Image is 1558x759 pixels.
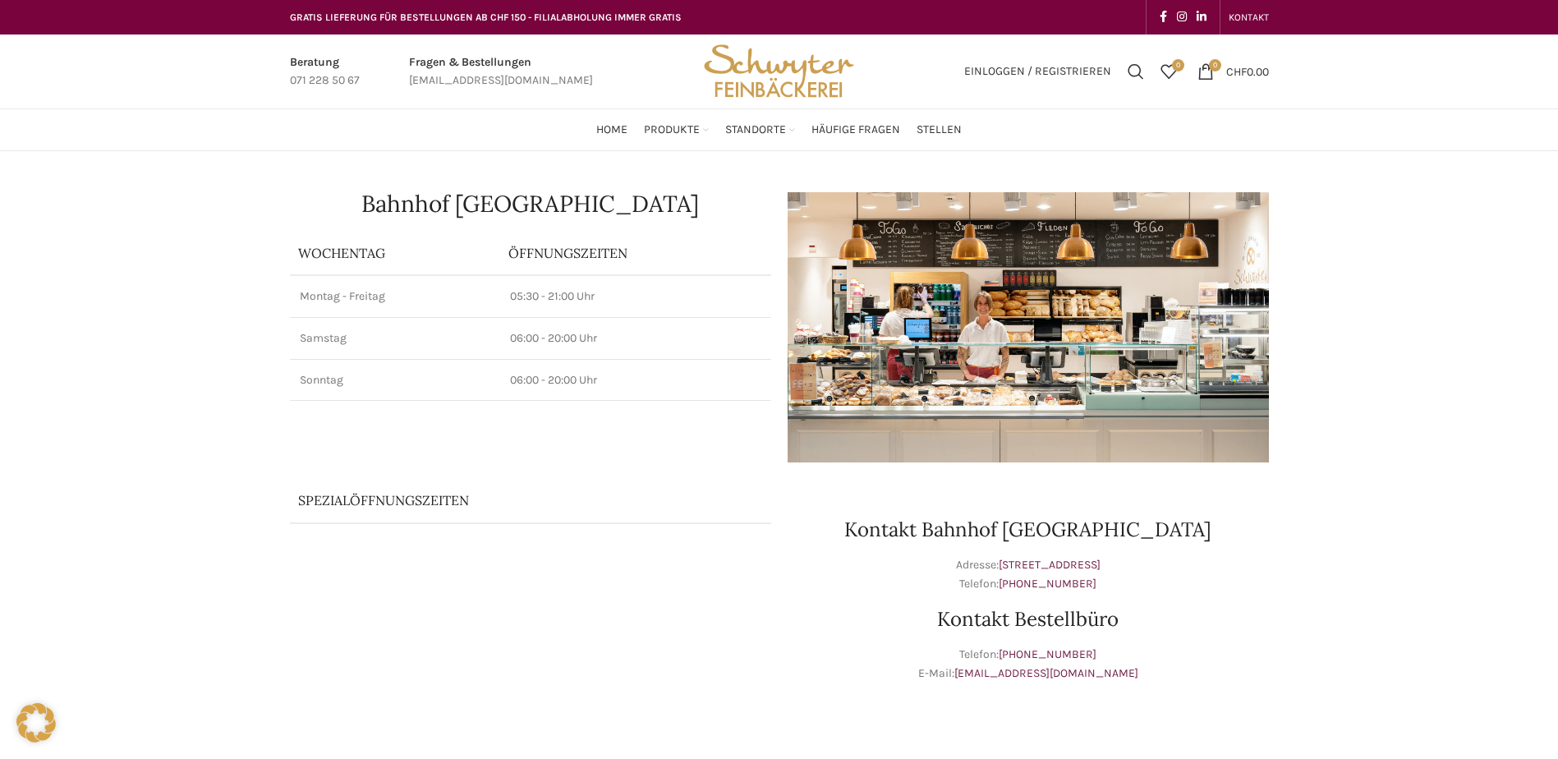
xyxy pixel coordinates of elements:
span: CHF [1226,64,1247,78]
p: Montag - Freitag [300,288,490,305]
span: KONTAKT [1229,11,1269,23]
p: ÖFFNUNGSZEITEN [508,244,763,262]
span: 0 [1172,59,1184,71]
span: Einloggen / Registrieren [964,66,1111,77]
img: Bäckerei Schwyter [698,34,859,108]
a: Facebook social link [1155,6,1172,29]
a: Standorte [725,113,795,146]
a: Häufige Fragen [811,113,900,146]
a: Home [596,113,627,146]
span: Produkte [644,122,700,138]
p: 06:00 - 20:00 Uhr [510,330,761,347]
a: Einloggen / Registrieren [956,55,1119,88]
span: GRATIS LIEFERUNG FÜR BESTELLUNGEN AB CHF 150 - FILIALABHOLUNG IMMER GRATIS [290,11,682,23]
p: Samstag [300,330,490,347]
a: Produkte [644,113,709,146]
a: Site logo [698,63,859,77]
p: Adresse: Telefon: [788,556,1269,593]
p: Telefon: E-Mail: [788,646,1269,683]
a: Linkedin social link [1192,6,1211,29]
span: 0 [1209,59,1221,71]
h2: Kontakt Bahnhof [GEOGRAPHIC_DATA] [788,520,1269,540]
p: Sonntag [300,372,490,389]
a: [PHONE_NUMBER] [999,647,1096,661]
h1: Bahnhof [GEOGRAPHIC_DATA] [290,192,771,215]
span: Häufige Fragen [811,122,900,138]
span: Standorte [725,122,786,138]
span: Stellen [917,122,962,138]
span: Home [596,122,627,138]
a: Stellen [917,113,962,146]
a: 0 CHF0.00 [1189,55,1277,88]
p: 05:30 - 21:00 Uhr [510,288,761,305]
a: KONTAKT [1229,1,1269,34]
bdi: 0.00 [1226,64,1269,78]
a: Infobox link [409,53,593,90]
p: Spezialöffnungszeiten [298,491,717,509]
div: Main navigation [282,113,1277,146]
h2: Kontakt Bestellbüro [788,609,1269,629]
a: Suchen [1119,55,1152,88]
p: Wochentag [298,244,492,262]
a: Instagram social link [1172,6,1192,29]
p: 06:00 - 20:00 Uhr [510,372,761,389]
div: Meine Wunschliste [1152,55,1185,88]
div: Secondary navigation [1220,1,1277,34]
a: [PHONE_NUMBER] [999,577,1096,591]
a: [EMAIL_ADDRESS][DOMAIN_NAME] [954,666,1138,680]
a: [STREET_ADDRESS] [999,558,1101,572]
a: 0 [1152,55,1185,88]
a: Infobox link [290,53,360,90]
